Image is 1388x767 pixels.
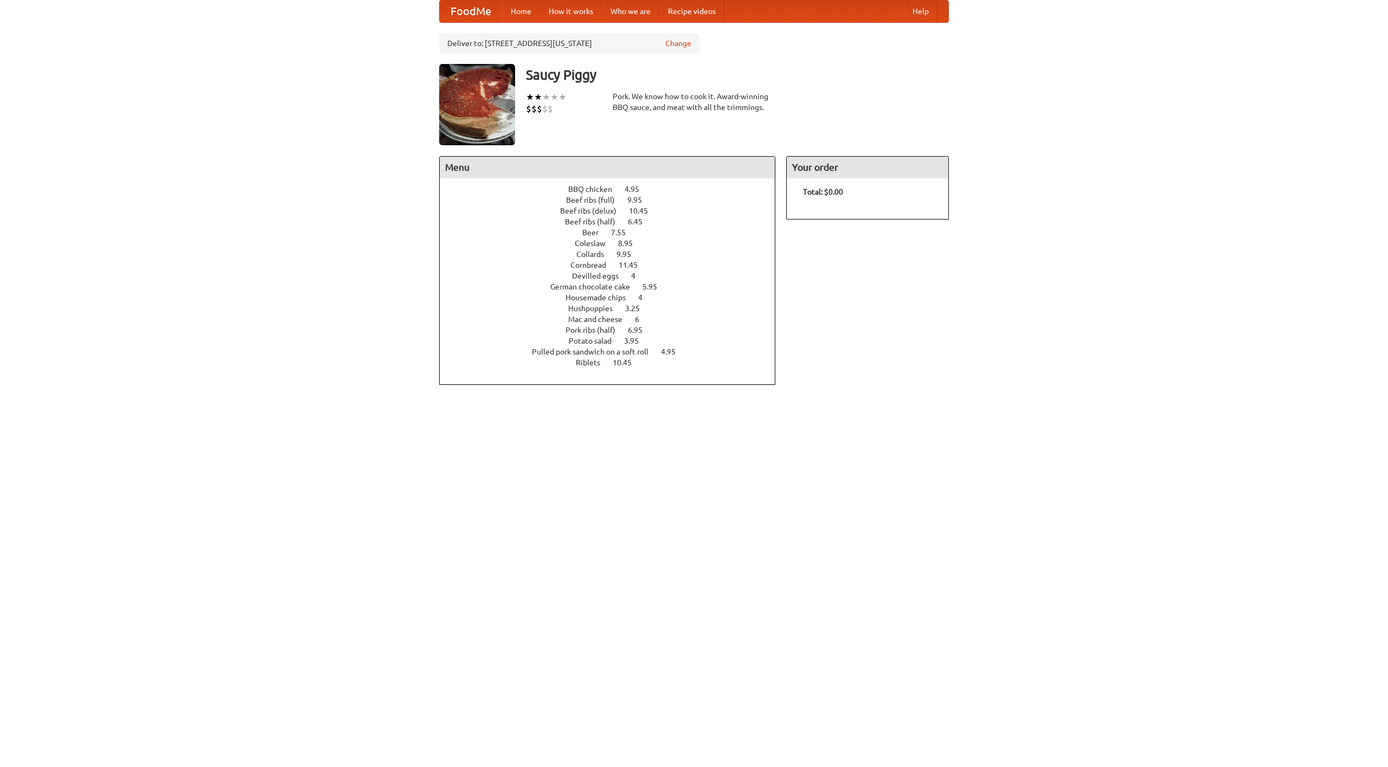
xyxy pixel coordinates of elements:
a: Who we are [602,1,659,22]
span: Beef ribs (delux) [560,207,627,215]
img: angular.jpg [439,64,515,145]
a: Cornbread 11.45 [570,261,658,269]
span: 9.95 [627,196,653,204]
span: 4.95 [661,347,686,356]
li: ★ [534,91,542,103]
span: Pulled pork sandwich on a soft roll [532,347,659,356]
a: Help [904,1,937,22]
span: Coleslaw [575,239,616,248]
span: 6 [635,315,650,324]
a: Hushpuppies 3.25 [568,304,660,313]
span: Riblets [576,358,611,367]
a: Beef ribs (full) 9.95 [566,196,662,204]
li: $ [542,103,548,115]
span: Collards [576,250,615,259]
a: Collards 9.95 [576,250,651,259]
div: Pork. We know how to cook it. Award-winning BBQ sauce, and meat with all the trimmings. [613,91,775,113]
a: Recipe videos [659,1,724,22]
a: Pork ribs (half) 6.95 [566,326,663,334]
span: German chocolate cake [550,282,641,291]
a: Home [502,1,540,22]
h4: Menu [440,157,775,178]
a: Beef ribs (half) 6.45 [565,217,663,226]
span: Potato salad [569,337,622,345]
a: Beef ribs (delux) 10.45 [560,207,668,215]
span: Beef ribs (half) [565,217,626,226]
span: 4 [631,272,646,280]
a: Riblets 10.45 [576,358,652,367]
div: Deliver to: [STREET_ADDRESS][US_STATE] [439,34,699,53]
li: ★ [558,91,567,103]
span: 6.45 [628,217,653,226]
span: 8.95 [618,239,644,248]
a: German chocolate cake 5.95 [550,282,677,291]
a: Change [665,38,691,49]
span: Pork ribs (half) [566,326,626,334]
span: Beer [582,228,609,237]
span: 5.95 [642,282,668,291]
a: Pulled pork sandwich on a soft roll 4.95 [532,347,696,356]
span: 11.45 [619,261,648,269]
span: 3.25 [625,304,651,313]
li: ★ [550,91,558,103]
span: Housemade chips [566,293,637,302]
a: Housemade chips 4 [566,293,663,302]
a: Coleslaw 8.95 [575,239,653,248]
span: Mac and cheese [568,315,633,324]
li: $ [548,103,553,115]
a: Devilled eggs 4 [572,272,656,280]
span: 10.45 [613,358,642,367]
span: 7.55 [611,228,637,237]
li: $ [531,103,537,115]
a: How it works [540,1,602,22]
span: 9.95 [616,250,642,259]
a: Mac and cheese 6 [568,315,659,324]
a: Beer 7.55 [582,228,646,237]
li: ★ [526,91,534,103]
span: 4 [638,293,653,302]
span: 3.95 [624,337,650,345]
span: Cornbread [570,261,617,269]
b: Total: $0.00 [803,188,843,196]
span: BBQ chicken [568,185,623,194]
span: 6.95 [628,326,653,334]
li: $ [537,103,542,115]
a: BBQ chicken 4.95 [568,185,659,194]
span: Hushpuppies [568,304,624,313]
li: ★ [542,91,550,103]
span: 4.95 [625,185,650,194]
span: Devilled eggs [572,272,629,280]
span: 10.45 [629,207,659,215]
h4: Your order [787,157,948,178]
a: FoodMe [440,1,502,22]
span: Beef ribs (full) [566,196,626,204]
a: Potato salad 3.95 [569,337,659,345]
h3: Saucy Piggy [526,64,949,86]
li: $ [526,103,531,115]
